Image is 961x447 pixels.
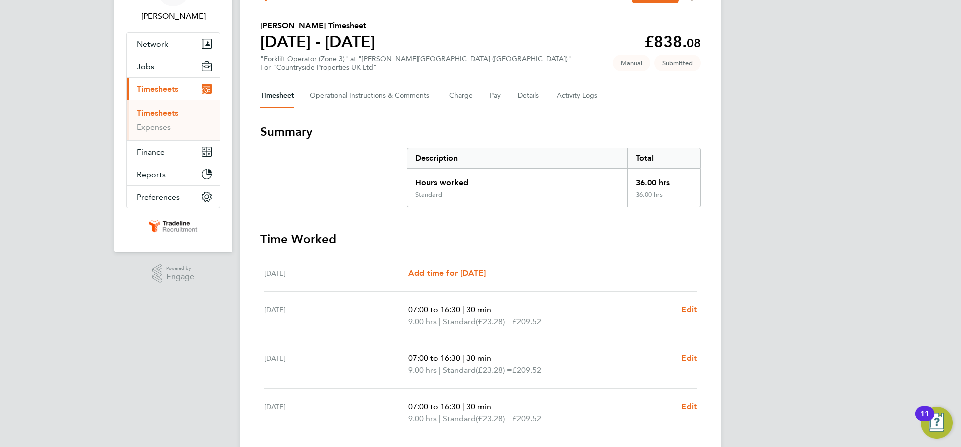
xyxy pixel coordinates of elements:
span: Standard [443,316,476,328]
span: (£23.28) = [476,365,512,375]
a: Edit [681,304,697,316]
img: tradelinerecruitment-logo-retina.png [147,218,199,234]
button: Charge [449,84,473,108]
span: 30 min [466,353,491,363]
div: 11 [920,414,929,427]
span: 30 min [466,402,491,411]
button: Timesheet [260,84,294,108]
div: Total [627,148,700,168]
h3: Summary [260,124,701,140]
span: 08 [687,36,701,50]
span: £209.52 [512,317,541,326]
span: Standard [443,364,476,376]
app-decimal: £838. [644,32,701,51]
span: Lauren Pearson [126,10,220,22]
h3: Time Worked [260,231,701,247]
button: Finance [127,141,220,163]
button: Timesheets [127,78,220,100]
span: | [462,305,464,314]
span: 07:00 to 16:30 [408,305,460,314]
div: [DATE] [264,401,408,425]
h1: [DATE] - [DATE] [260,32,375,52]
span: 30 min [466,305,491,314]
span: (£23.28) = [476,414,512,423]
span: | [462,353,464,363]
a: Edit [681,401,697,413]
button: Jobs [127,55,220,77]
span: Add time for [DATE] [408,268,486,278]
span: Network [137,39,168,49]
a: Go to home page [126,218,220,234]
div: For "Countryside Properties UK Ltd" [260,63,571,72]
span: 07:00 to 16:30 [408,353,460,363]
div: 36.00 hrs [627,191,700,207]
button: Activity Logs [557,84,599,108]
span: This timesheet is Submitted. [654,55,701,71]
span: £209.52 [512,414,541,423]
span: Reports [137,170,166,179]
span: Edit [681,353,697,363]
span: Edit [681,402,697,411]
div: 36.00 hrs [627,169,700,191]
a: Add time for [DATE] [408,267,486,279]
span: | [439,365,441,375]
div: [DATE] [264,352,408,376]
div: Timesheets [127,100,220,140]
span: 9.00 hrs [408,414,437,423]
div: [DATE] [264,267,408,279]
button: Operational Instructions & Comments [310,84,433,108]
span: Jobs [137,62,154,71]
span: Preferences [137,192,180,202]
button: Details [518,84,541,108]
div: Summary [407,148,701,207]
div: "Forklift Operator (Zone 3)" at "[PERSON_NAME][GEOGRAPHIC_DATA] ([GEOGRAPHIC_DATA])" [260,55,571,72]
a: Powered byEngage [152,264,195,283]
div: [DATE] [264,304,408,328]
a: Timesheets [137,108,178,118]
span: This timesheet was manually created. [613,55,650,71]
div: Standard [415,191,442,199]
span: Engage [166,273,194,281]
button: Network [127,33,220,55]
span: Edit [681,305,697,314]
span: Powered by [166,264,194,273]
button: Open Resource Center, 11 new notifications [921,407,953,439]
span: | [462,402,464,411]
div: Description [407,148,627,168]
span: £209.52 [512,365,541,375]
span: 9.00 hrs [408,317,437,326]
span: Standard [443,413,476,425]
button: Reports [127,163,220,185]
span: 07:00 to 16:30 [408,402,460,411]
span: | [439,414,441,423]
a: Expenses [137,122,171,132]
span: | [439,317,441,326]
h2: [PERSON_NAME] Timesheet [260,20,375,32]
button: Pay [490,84,502,108]
span: Finance [137,147,165,157]
span: (£23.28) = [476,317,512,326]
a: Edit [681,352,697,364]
div: Hours worked [407,169,627,191]
span: Timesheets [137,84,178,94]
button: Preferences [127,186,220,208]
span: 9.00 hrs [408,365,437,375]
